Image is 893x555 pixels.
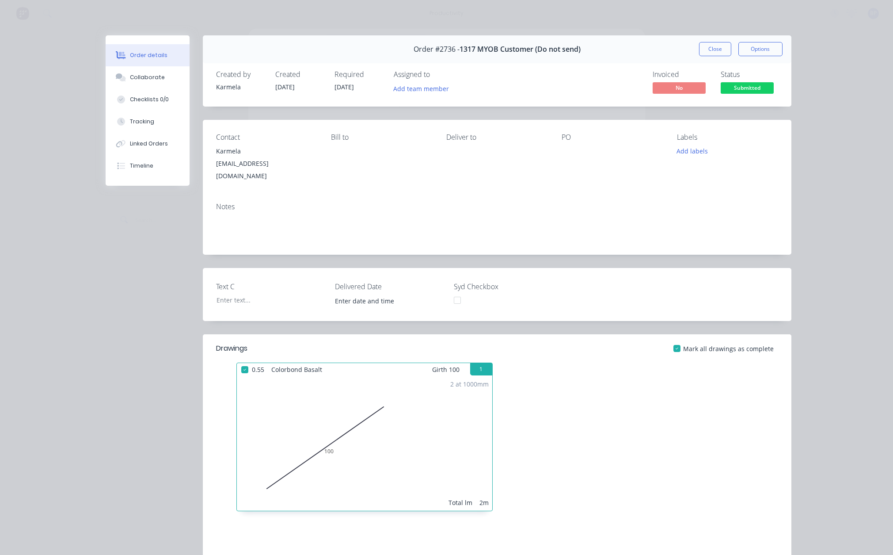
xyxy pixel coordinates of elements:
div: Tracking [130,118,154,126]
div: Contact [216,133,317,142]
button: Add team member [388,82,453,94]
div: Timeline [130,162,153,170]
button: 1 [470,363,492,375]
button: Timeline [106,155,190,177]
div: Checklists 0/0 [130,96,169,103]
div: Assigned to [394,70,482,79]
div: 2 at 1000mm [450,379,489,389]
div: 2m [479,498,489,507]
button: Submitted [721,82,774,96]
div: Created [275,70,324,79]
div: Karmela [216,82,265,92]
span: Girth 100 [432,363,460,376]
div: Drawings [216,343,247,354]
button: Collaborate [106,66,190,88]
span: 1317 MYOB Customer (Do not send) [460,45,581,54]
div: Karmela [216,145,317,157]
button: Options [738,42,783,56]
button: Checklists 0/0 [106,88,190,111]
label: Syd Checkbox [454,281,564,292]
div: 01002 at 1000mmTotal lm2m [237,376,492,511]
button: Add labels [672,145,713,157]
input: Enter date and time [329,294,439,307]
div: PO [562,133,663,142]
span: Order #2736 - [414,45,460,54]
span: [DATE] [334,83,354,91]
button: Close [699,42,731,56]
span: Submitted [721,82,774,93]
div: Karmela[EMAIL_ADDRESS][DOMAIN_NAME] [216,145,317,182]
div: Notes [216,203,778,211]
label: Text C [216,281,327,292]
div: Total lm [448,498,472,507]
span: Colorbond Basalt [268,363,326,376]
div: Collaborate [130,73,165,81]
button: Linked Orders [106,133,190,155]
span: No [653,82,706,93]
div: [EMAIL_ADDRESS][DOMAIN_NAME] [216,157,317,182]
div: Required [334,70,383,79]
div: Labels [677,133,778,142]
div: Status [721,70,778,79]
div: Invoiced [653,70,710,79]
span: Mark all drawings as complete [683,344,774,353]
div: Created by [216,70,265,79]
span: 0.55 [248,363,268,376]
div: Deliver to [446,133,547,142]
label: Delivered Date [335,281,445,292]
span: [DATE] [275,83,295,91]
div: Bill to [331,133,432,142]
div: Order details [130,51,167,59]
button: Order details [106,44,190,66]
div: Linked Orders [130,140,168,148]
button: Tracking [106,111,190,133]
button: Add team member [394,82,454,94]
